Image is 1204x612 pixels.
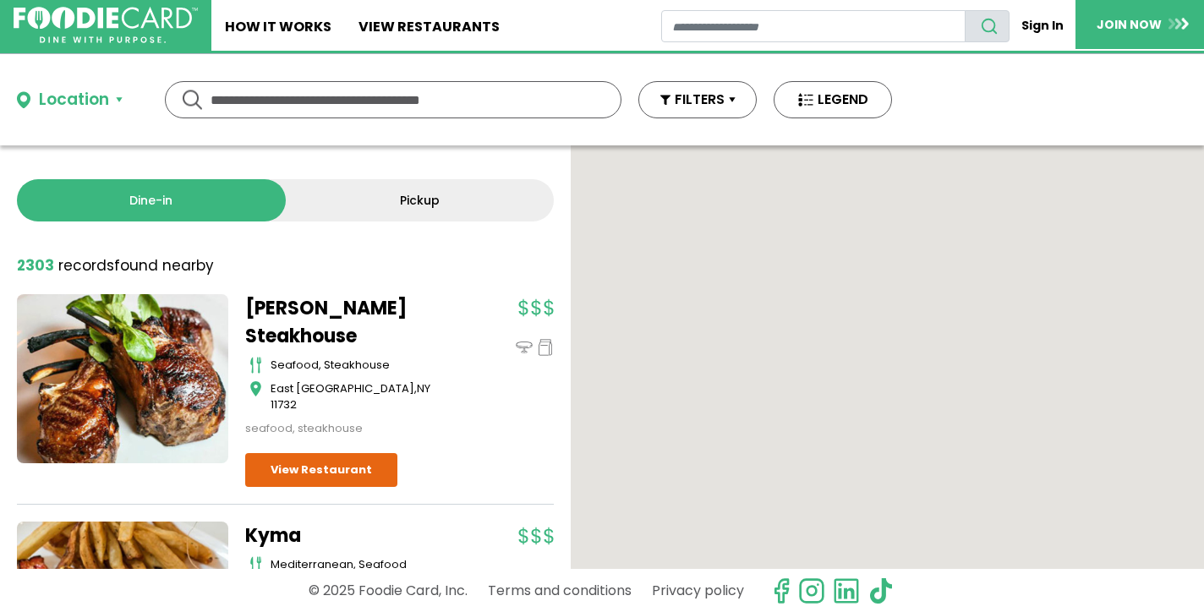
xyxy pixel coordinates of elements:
button: search [965,10,1010,42]
a: Pickup [286,179,555,221]
p: © 2025 Foodie Card, Inc. [309,576,468,605]
img: dinein_icon.svg [537,566,554,583]
div: seafood, steakhouse [245,420,457,437]
img: cutlery_icon.svg [249,556,262,573]
img: pickup_icon.svg [537,339,554,356]
a: Kyma [245,522,457,549]
input: restaurant search [661,10,966,42]
img: FoodieCard; Eat, Drink, Save, Donate [14,7,198,44]
span: records [58,255,114,276]
img: dinein_icon.svg [516,339,533,356]
a: [PERSON_NAME] Steakhouse [245,294,457,350]
a: Terms and conditions [488,576,632,605]
a: Sign In [1010,10,1075,41]
a: View Restaurant [245,453,397,487]
div: mediterranean, seafood [271,556,457,573]
img: tiktok.svg [867,577,895,604]
span: 11732 [271,396,297,413]
a: Dine-in [17,179,286,221]
button: FILTERS [638,81,757,118]
span: East [GEOGRAPHIC_DATA] [271,380,414,396]
button: Location [17,88,123,112]
span: NY [417,380,430,396]
a: Privacy policy [652,576,744,605]
img: cutlery_icon.svg [249,357,262,374]
div: seafood, steakhouse [271,357,457,374]
div: found nearby [17,255,214,277]
button: LEGEND [774,81,892,118]
img: map_icon.svg [249,380,262,397]
img: linkedin.svg [833,577,860,604]
div: , [271,380,457,413]
strong: 2303 [17,255,54,276]
div: Location [39,88,109,112]
svg: check us out on facebook [768,577,795,604]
